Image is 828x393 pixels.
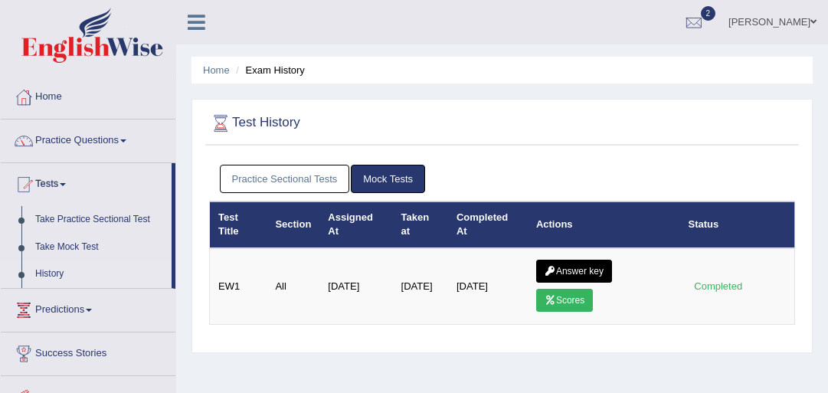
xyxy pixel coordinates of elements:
a: Predictions [1,289,175,327]
a: History [28,260,172,288]
td: All [267,248,319,325]
a: Take Mock Test [28,234,172,261]
td: [DATE] [319,248,392,325]
th: Completed At [448,201,528,248]
a: Home [1,76,175,114]
div: Completed [689,278,748,294]
th: Section [267,201,319,248]
a: Tests [1,163,172,201]
a: Take Practice Sectional Test [28,206,172,234]
th: Assigned At [319,201,392,248]
th: Taken at [393,201,448,248]
li: Exam History [232,63,305,77]
td: [DATE] [393,248,448,325]
a: Scores [536,289,593,312]
th: Status [680,201,795,248]
td: [DATE] [448,248,528,325]
a: Practice Sectional Tests [220,165,350,193]
a: Home [203,64,230,76]
th: Test Title [210,201,267,248]
td: EW1 [210,248,267,325]
a: Answer key [536,260,612,283]
a: Success Stories [1,332,175,371]
a: Mock Tests [351,165,425,193]
h2: Test History [209,112,572,135]
a: Practice Questions [1,120,175,158]
span: 2 [701,6,716,21]
th: Actions [528,201,680,248]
